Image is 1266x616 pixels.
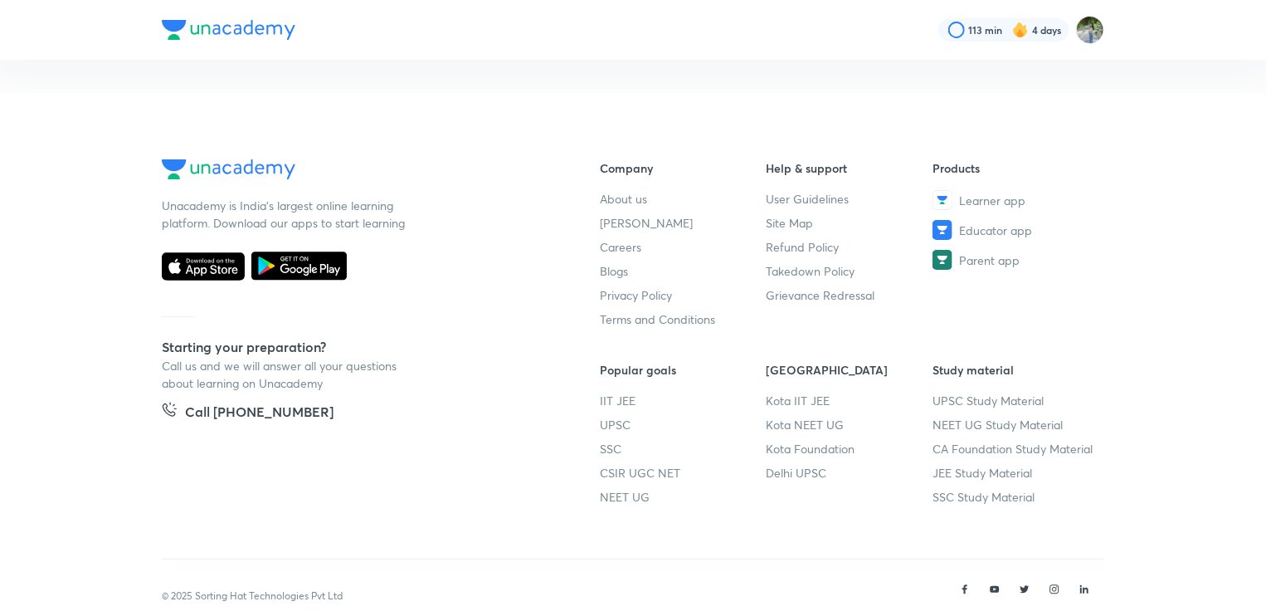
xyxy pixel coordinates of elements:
h5: Call [PHONE_NUMBER] [185,402,334,425]
a: Blogs [600,262,767,280]
a: Refund Policy [767,238,933,256]
h6: [GEOGRAPHIC_DATA] [767,361,933,379]
img: Company Logo [162,20,295,40]
img: Educator app [932,220,952,240]
p: Call us and we will answer all your questions about learning on Unacademy [162,357,411,392]
a: JEE Study Material [932,464,1099,482]
img: streak [1012,22,1029,38]
a: SSC [600,440,767,457]
a: Privacy Policy [600,286,767,304]
a: Delhi UPSC [767,464,933,482]
a: SSC Study Material [932,488,1099,506]
a: Company Logo [162,159,547,183]
a: IIT JEE [600,392,767,409]
h6: Products [932,159,1099,177]
a: Terms and Conditions [600,310,767,328]
a: Grievance Redressal [767,286,933,304]
span: Parent app [959,252,1020,269]
h5: Starting your preparation? [162,337,547,357]
a: UPSC [600,416,767,433]
a: Learner app [932,190,1099,210]
span: Learner app [959,192,1025,209]
a: NEET UG Study Material [932,416,1099,433]
span: Careers [600,238,641,256]
a: NEET UG [600,488,767,506]
a: Kota Foundation [767,440,933,457]
a: CSIR UGC NET [600,464,767,482]
a: Site Map [767,214,933,232]
a: CA Foundation Study Material [932,440,1099,457]
a: About us [600,190,767,208]
img: Company Logo [162,159,295,179]
h6: Study material [932,361,1099,379]
a: Educator app [932,220,1099,240]
h6: Popular goals [600,361,767,379]
span: Educator app [959,222,1032,239]
img: Parent app [932,250,952,270]
h6: Help & support [767,159,933,177]
h6: Company [600,159,767,177]
a: Call [PHONE_NUMBER] [162,402,334,425]
a: User Guidelines [767,190,933,208]
p: © 2025 Sorting Hat Technologies Pvt Ltd [162,589,343,604]
a: [PERSON_NAME] [600,214,767,232]
a: Kota IIT JEE [767,392,933,409]
a: Careers [600,238,767,256]
a: Kota NEET UG [767,416,933,433]
img: Learner app [932,190,952,210]
img: Anshika Thakur [1076,16,1104,44]
a: UPSC Study Material [932,392,1099,409]
a: Takedown Policy [767,262,933,280]
a: Parent app [932,250,1099,270]
p: Unacademy is India’s largest online learning platform. Download our apps to start learning [162,197,411,232]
